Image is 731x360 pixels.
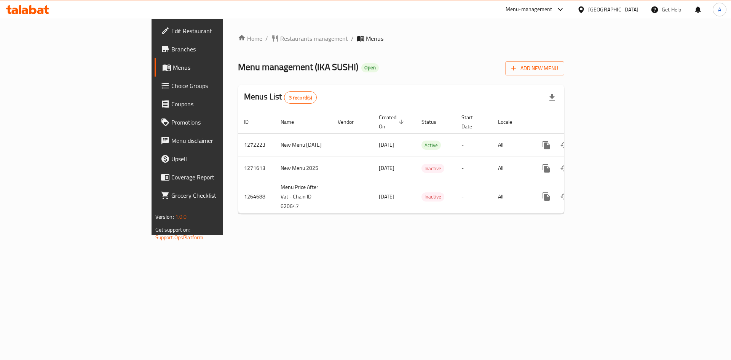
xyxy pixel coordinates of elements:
[455,180,492,213] td: -
[555,159,574,178] button: Change Status
[511,64,558,73] span: Add New Menu
[173,63,268,72] span: Menus
[171,45,268,54] span: Branches
[155,232,204,242] a: Support.OpsPlatform
[171,26,268,35] span: Edit Restaurant
[238,34,564,43] nav: breadcrumb
[171,191,268,200] span: Grocery Checklist
[155,40,274,58] a: Branches
[238,110,616,214] table: enhanced table
[537,159,555,178] button: more
[379,113,406,131] span: Created On
[338,117,364,126] span: Vendor
[498,117,522,126] span: Locale
[281,117,304,126] span: Name
[361,63,379,72] div: Open
[155,150,274,168] a: Upsell
[155,131,274,150] a: Menu disclaimer
[284,94,317,101] span: 3 record(s)
[531,110,616,134] th: Actions
[155,225,190,235] span: Get support on:
[555,187,574,206] button: Change Status
[718,5,721,14] span: A
[455,133,492,157] td: -
[171,173,268,182] span: Coverage Report
[379,140,394,150] span: [DATE]
[280,34,348,43] span: Restaurants management
[421,141,441,150] span: Active
[379,163,394,173] span: [DATE]
[492,133,531,157] td: All
[543,88,561,107] div: Export file
[461,113,483,131] span: Start Date
[155,212,174,222] span: Version:
[155,58,274,77] a: Menus
[284,91,317,104] div: Total records count
[537,187,555,206] button: more
[155,113,274,131] a: Promotions
[275,180,332,213] td: Menu Price After Vat - Chain ID 620647
[455,157,492,180] td: -
[244,91,317,104] h2: Menus List
[155,77,274,95] a: Choice Groups
[155,168,274,186] a: Coverage Report
[155,95,274,113] a: Coupons
[555,136,574,154] button: Change Status
[366,34,383,43] span: Menus
[361,64,379,71] span: Open
[171,99,268,109] span: Coupons
[492,157,531,180] td: All
[588,5,638,14] div: [GEOGRAPHIC_DATA]
[271,34,348,43] a: Restaurants management
[238,58,358,75] span: Menu management ( IKA SUSHI )
[379,192,394,202] span: [DATE]
[244,117,259,126] span: ID
[275,157,332,180] td: New Menu 2025
[492,180,531,213] td: All
[155,186,274,205] a: Grocery Checklist
[537,136,555,154] button: more
[421,117,446,126] span: Status
[171,118,268,127] span: Promotions
[505,61,564,75] button: Add New Menu
[171,81,268,90] span: Choice Groups
[506,5,552,14] div: Menu-management
[421,164,444,173] span: Inactive
[351,34,354,43] li: /
[171,154,268,163] span: Upsell
[275,133,332,157] td: New Menu [DATE]
[171,136,268,145] span: Menu disclaimer
[421,192,444,201] span: Inactive
[175,212,187,222] span: 1.0.0
[155,22,274,40] a: Edit Restaurant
